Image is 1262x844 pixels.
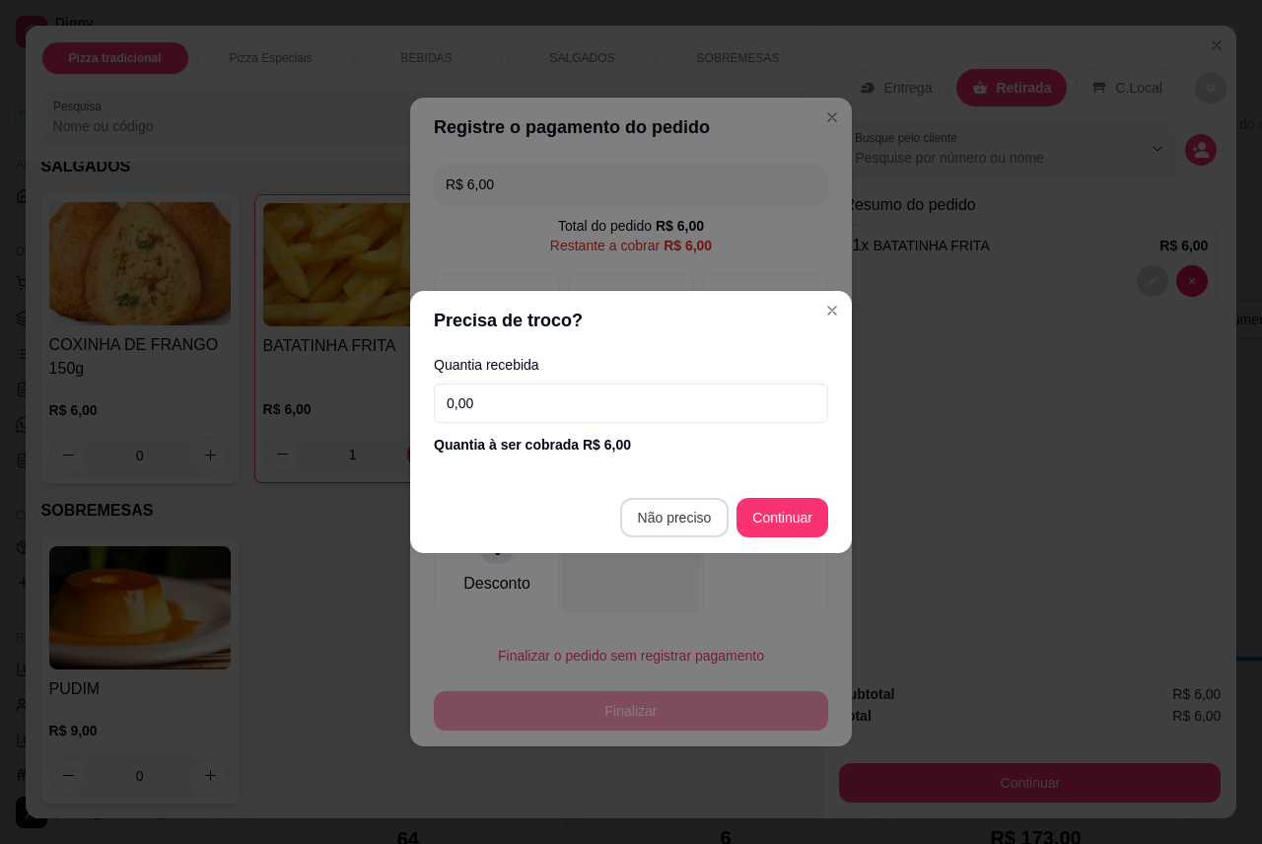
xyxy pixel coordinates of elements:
[434,358,828,372] label: Quantia recebida
[816,295,848,326] button: Close
[736,498,828,537] button: Continuar
[434,435,828,455] div: Quantia à ser cobrada R$ 6,00
[410,291,852,350] header: Precisa de troco?
[620,498,730,537] button: Não preciso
